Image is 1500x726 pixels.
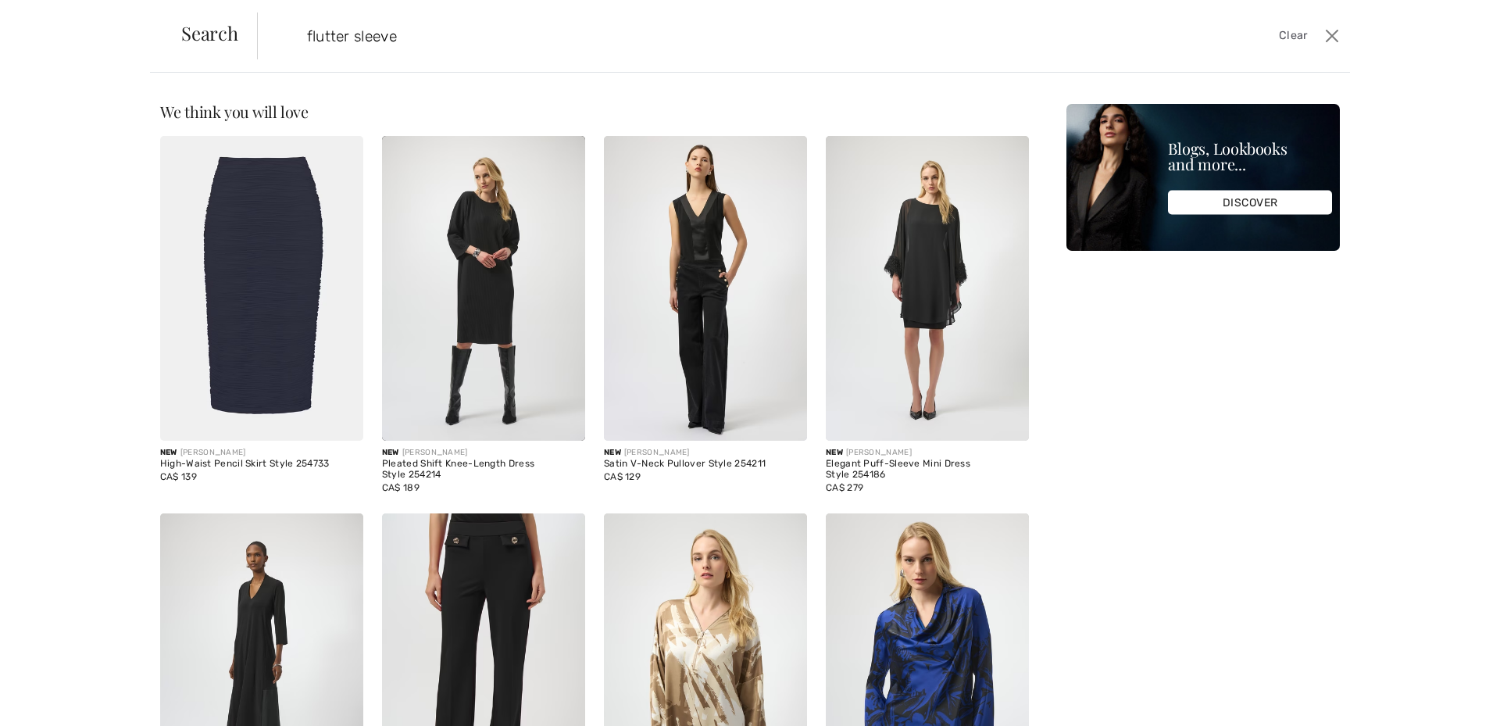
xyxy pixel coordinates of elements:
span: CA$ 139 [160,471,197,482]
span: New [604,448,621,457]
span: New [160,448,177,457]
span: Clear [1279,27,1308,45]
div: DISCOVER [1168,191,1332,215]
span: We think you will love [160,101,309,122]
img: Blogs, Lookbooks and more... [1066,104,1340,251]
div: Blogs, Lookbooks and more... [1168,141,1332,172]
img: High-Waist Pencil Skirt Style 254733. Midnight Blue [160,136,363,441]
span: Chat [34,11,66,25]
span: CA$ 189 [382,482,420,493]
div: [PERSON_NAME] [826,447,1029,459]
div: Pleated Shift Knee-Length Dress Style 254214 [382,459,585,481]
input: TYPE TO SEARCH [295,13,1064,59]
span: Search [181,23,238,42]
div: High-Waist Pencil Skirt Style 254733 [160,459,363,470]
span: CA$ 129 [604,471,641,482]
img: Pleated Shift Knee-Length Dress Style 254214. Black [382,136,585,441]
div: Elegant Puff-Sleeve Mini Dress Style 254186 [826,459,1029,481]
button: Close [1320,23,1344,48]
img: Satin V-Neck Pullover Style 254211. Black [604,136,807,441]
div: [PERSON_NAME] [160,447,363,459]
span: New [826,448,843,457]
span: New [382,448,399,457]
div: Satin V-Neck Pullover Style 254211 [604,459,807,470]
span: CA$ 279 [826,482,863,493]
img: Elegant Puff-Sleeve Mini Dress Style 254186. Black [826,136,1029,441]
div: [PERSON_NAME] [604,447,807,459]
div: [PERSON_NAME] [382,447,585,459]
